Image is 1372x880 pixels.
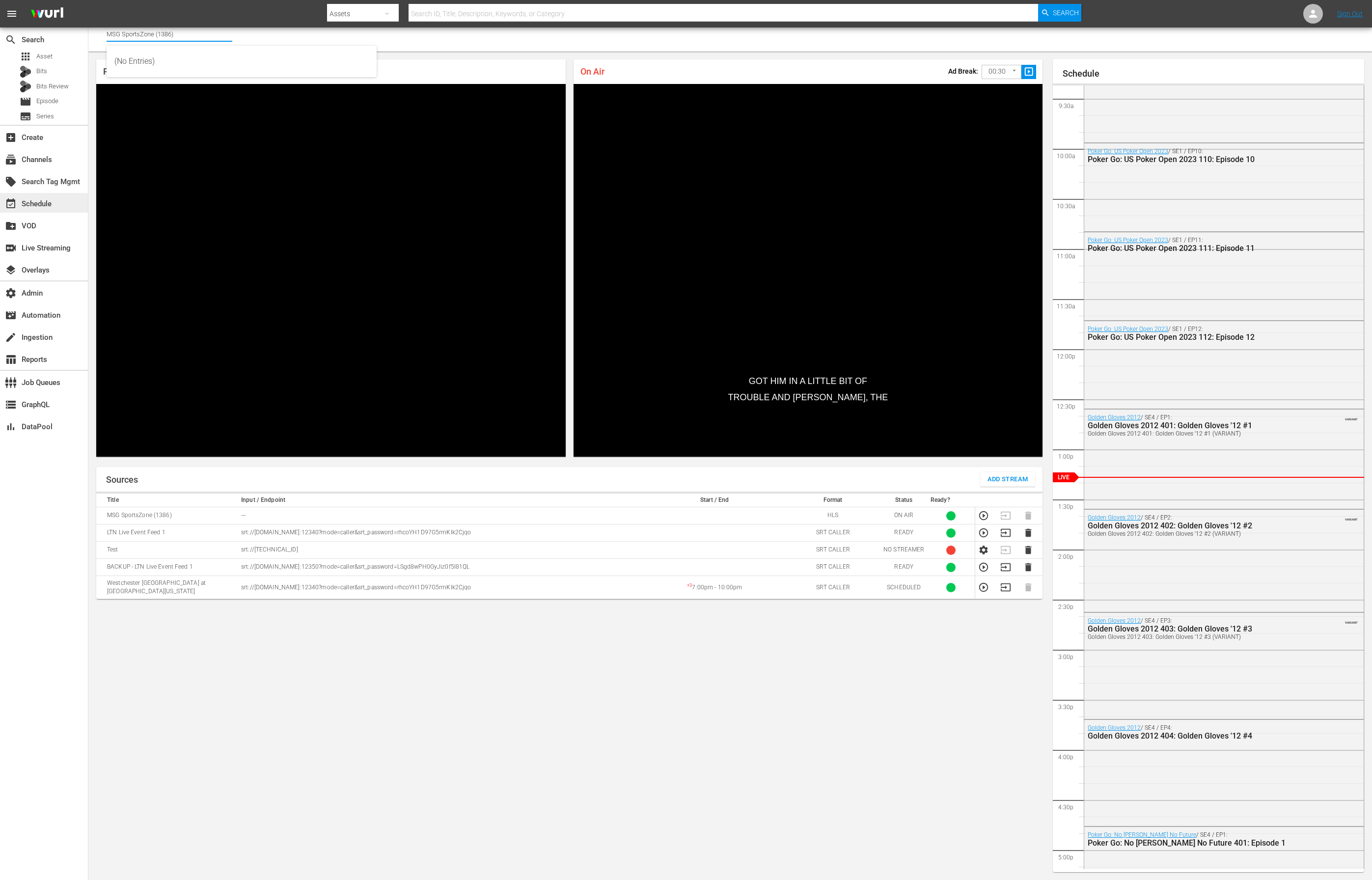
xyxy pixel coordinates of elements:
[786,494,880,507] th: Format
[982,62,1022,81] div: 00:30
[20,96,31,108] span: Episode
[1023,562,1034,573] button: Delete
[103,66,135,77] span: Preview
[1000,562,1011,573] button: Transition
[1000,582,1011,593] button: Transition
[1345,513,1358,521] span: VARIANT
[1088,332,1311,342] div: Poker Go: US Poker Open 2023 112: Episode 12
[786,507,880,524] td: HLS
[978,510,989,521] button: Preview Stream
[24,2,71,26] img: ans4CAIJ8jUAAAAAAAAAAAAAAAAAAAAAAAAgQb4GAAAAAAAAAAAAAAAAAAAAAAAAJMjXAAAAAAAAAAAAAAAAAAAAAAAAgAT5G...
[1088,148,1168,155] a: Poker Go: US Poker Open 2023
[988,474,1028,485] span: Add Stream
[5,176,17,188] span: Search Tag Mgmt
[5,399,17,411] span: GraphQL
[1088,724,1311,741] div: / SE4 / EP4:
[5,377,17,388] span: Job Queues
[1088,237,1168,244] a: Poker Go: US Poker Open 2023
[114,50,369,73] div: (No Entries)
[5,220,17,232] span: VOD
[786,524,880,542] td: SRT CALLER
[1088,831,1311,848] div: / SE4 / EP1:
[1088,414,1311,437] div: / SE4 / EP1:
[5,331,17,343] span: Ingestion
[1088,617,1311,640] div: / SE4 / EP3:
[880,559,928,576] td: READY
[1088,514,1311,537] div: / SE4 / EP2:
[880,542,928,559] td: NO STREAMER
[1088,530,1311,537] div: Golden Gloves 2012 402: Golden Gloves '12 #2 (VARIANT)
[580,66,604,77] span: On Air
[1337,10,1363,18] a: Sign Out
[1088,731,1311,741] div: Golden Gloves 2012 404: Golden Gloves '12 #4
[241,583,641,592] p: srt://[DOMAIN_NAME]:12340?mode=caller&srt_password=rhcoYH1D97G5rmKIk2Cjqo
[96,576,238,599] td: Westchester [GEOGRAPHIC_DATA] at [GEOGRAPHIC_DATA][US_STATE]
[1088,838,1311,848] div: Poker Go: No [PERSON_NAME] No Future 401: Episode 1
[36,96,58,106] span: Episode
[5,34,17,46] span: Search
[687,583,692,588] sup: + 3
[1023,527,1034,538] button: Delete
[6,8,18,20] span: menu
[1088,155,1311,164] div: Poker Go: US Poker Open 2023 110: Episode 10
[238,507,644,524] td: ---
[928,494,975,507] th: Ready?
[1023,66,1035,78] span: slideshow_sharp
[1088,244,1311,253] div: Poker Go: US Poker Open 2023 111: Episode 11
[36,66,47,76] span: Bits
[36,111,54,121] span: Series
[96,542,238,559] td: Test
[1038,4,1081,22] button: Search
[786,576,880,599] td: SRT CALLER
[1000,527,1011,538] button: Transition
[5,309,17,321] span: Automation
[238,494,644,507] th: Input / Endpoint
[880,576,928,599] td: SCHEDULED
[1088,326,1168,332] a: Poker Go: US Poker Open 2023
[980,472,1036,487] button: Add Stream
[36,52,53,61] span: Asset
[1088,414,1141,421] a: Golden Gloves 2012
[786,542,880,559] td: SRT CALLER
[241,563,641,571] p: srt://[DOMAIN_NAME]:12350?mode=caller&srt_password=LSgd8wPH0GyJiz0f5I81QL
[1088,633,1311,640] div: Golden Gloves 2012 403: Golden Gloves '12 #3 (VARIANT)
[20,81,31,92] div: Bits Review
[1023,545,1034,555] button: Delete
[5,154,17,165] span: Channels
[948,67,978,75] p: Ad Break:
[880,524,928,542] td: READY
[1088,831,1196,838] a: Poker Go: No [PERSON_NAME] No Future
[5,421,17,433] span: DataPool
[880,507,928,524] td: ON AIR
[5,132,17,143] span: Create
[644,576,786,599] td: 7:00pm - 10:00pm
[644,494,786,507] th: Start / End
[5,354,17,365] span: Reports
[1345,616,1358,624] span: VARIANT
[978,562,989,573] button: Preview Stream
[241,528,641,537] p: srt://[DOMAIN_NAME]:12340?mode=caller&srt_password=rhcoYH1D97G5rmKIk2Cjqo
[5,242,17,254] span: Live Streaming
[96,494,238,507] th: Title
[1088,421,1311,430] div: Golden Gloves 2012 401: Golden Gloves '12 #1
[1088,514,1141,521] a: Golden Gloves 2012
[978,527,989,538] button: Preview Stream
[20,110,31,122] span: Series
[96,84,566,457] div: Video Player
[1063,69,1364,79] h1: Schedule
[1088,430,1311,437] div: Golden Gloves 2012 401: Golden Gloves '12 #1 (VARIANT)
[786,559,880,576] td: SRT CALLER
[5,287,17,299] span: Admin
[978,582,989,593] button: Preview Stream
[574,84,1043,457] div: Video Player
[1088,724,1141,731] a: Golden Gloves 2012
[880,494,928,507] th: Status
[20,66,31,78] div: Bits
[1345,413,1358,421] span: VARIANT
[978,545,989,555] button: Configure
[1088,624,1311,633] div: Golden Gloves 2012 403: Golden Gloves '12 #3
[1088,521,1311,530] div: Golden Gloves 2012 402: Golden Gloves '12 #2
[96,524,238,542] td: LTN Live Event Feed 1
[1088,326,1311,342] div: / SE1 / EP12:
[106,475,138,485] h1: Sources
